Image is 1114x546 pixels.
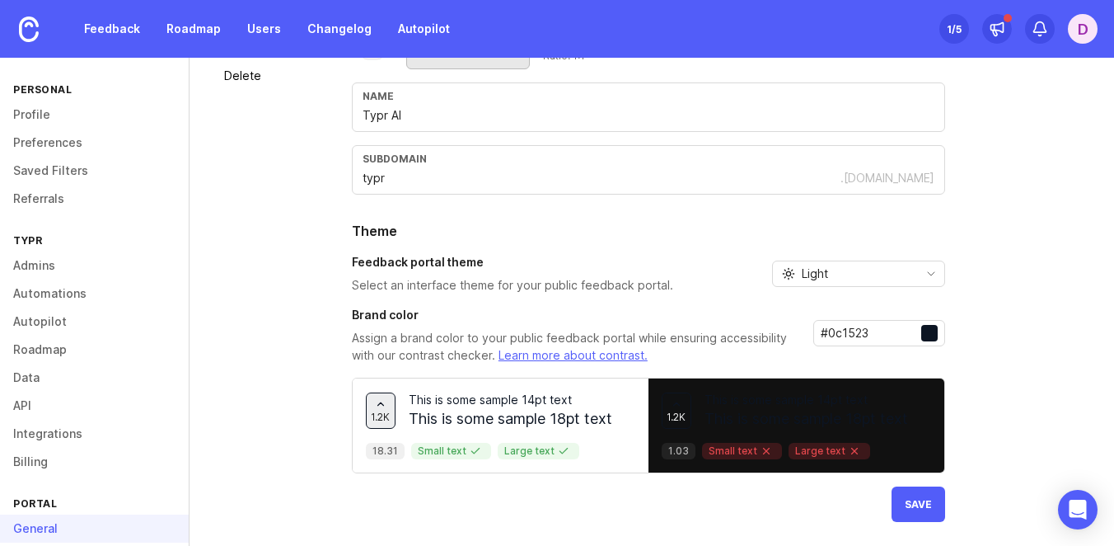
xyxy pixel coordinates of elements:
p: 18.31 [372,445,398,458]
p: This is some sample 14pt text [704,392,908,408]
h2: Theme [352,221,945,241]
span: 1.2k [371,410,390,424]
h3: Feedback portal theme [352,254,673,271]
span: Save [905,498,932,511]
div: Open Intercom Messenger [1058,490,1098,530]
p: Large text [504,445,573,458]
div: subdomain [363,153,934,165]
svg: prefix icon Sun [782,267,795,280]
svg: toggle icon [918,267,944,280]
button: Save [892,487,945,522]
a: Learn more about contrast. [498,348,648,362]
p: This is some sample 14pt text [409,392,612,408]
div: Name [363,90,934,102]
a: Roadmap [157,14,231,44]
a: Delete [214,63,302,89]
img: Canny Home [19,16,39,42]
p: 1.03 [668,445,689,458]
a: Users [237,14,291,44]
p: Large text [795,445,864,458]
span: 1.2k [667,410,686,424]
input: Subdomain [363,169,840,187]
p: Small text [418,445,484,458]
p: This is some sample 18pt text [704,408,908,430]
a: Autopilot [388,14,460,44]
div: 1 /5 [947,17,962,40]
p: Small text [709,445,775,458]
button: D [1068,14,1098,44]
h3: Brand color [352,307,800,323]
span: Light [802,265,828,283]
p: This is some sample 18pt text [409,408,612,430]
a: Feedback [74,14,150,44]
p: Assign a brand color to your public feedback portal while ensuring accessibility with our contras... [352,330,800,365]
a: Changelog [297,14,381,44]
button: 1.2k [366,393,396,429]
div: toggle menu [772,261,945,287]
div: .[DOMAIN_NAME] [840,170,934,186]
button: 1/5 [939,14,969,44]
p: Select an interface theme for your public feedback portal. [352,277,673,294]
button: 1.2k [662,393,691,429]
